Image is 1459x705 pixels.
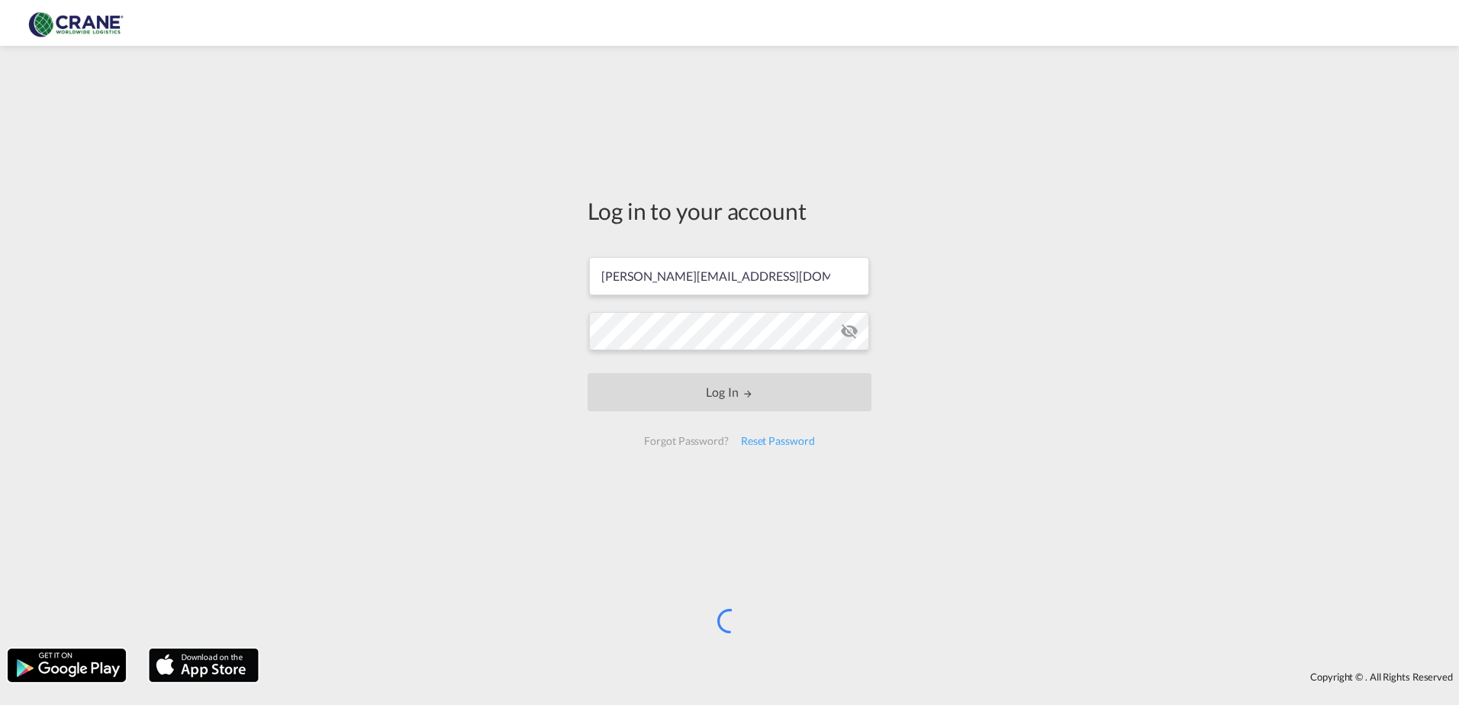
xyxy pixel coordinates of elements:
[735,427,821,455] div: Reset Password
[6,647,127,684] img: google.png
[589,257,869,295] input: Enter email/phone number
[840,322,858,340] md-icon: icon-eye-off
[588,195,871,227] div: Log in to your account
[23,6,126,40] img: 374de710c13411efa3da03fd754f1635.jpg
[588,373,871,411] button: LOGIN
[638,427,734,455] div: Forgot Password?
[266,664,1459,690] div: Copyright © . All Rights Reserved
[147,647,260,684] img: apple.png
